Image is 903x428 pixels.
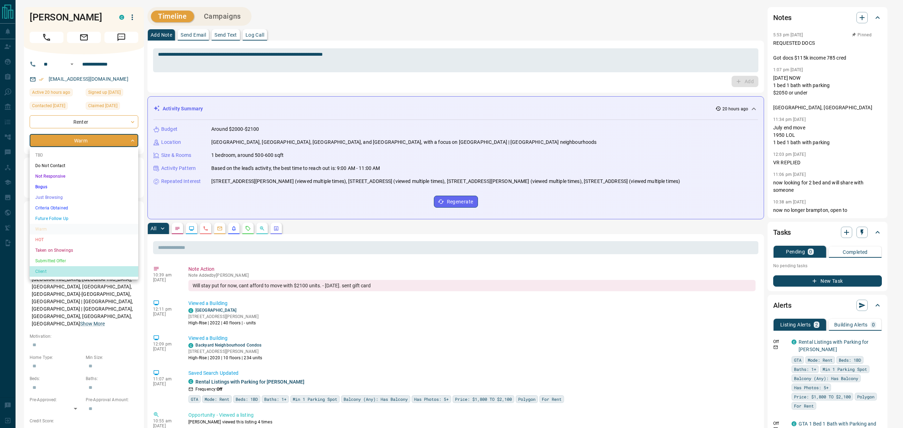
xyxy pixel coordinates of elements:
li: Just Browsing [30,192,138,203]
li: Client [30,266,138,277]
li: Do Not Contact [30,160,138,171]
li: Future Follow Up [30,213,138,224]
li: Bogus [30,182,138,192]
li: Criteria Obtained [30,203,138,213]
li: Submitted Offer [30,256,138,266]
li: Not Responsive [30,171,138,182]
li: TBD [30,150,138,160]
li: HOT [30,234,138,245]
li: Taken on Showings [30,245,138,256]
